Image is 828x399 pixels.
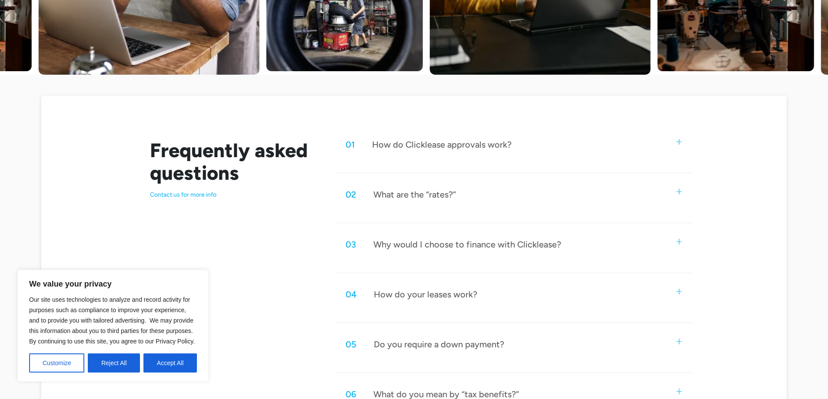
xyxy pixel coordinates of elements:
button: Reject All [88,353,140,373]
div: 04 [346,289,356,300]
img: small plus [676,239,682,244]
img: small plus [676,139,682,145]
div: 05 [346,339,356,350]
div: 01 [346,139,355,150]
p: We value your privacy [29,279,197,289]
div: We value your privacy [17,270,209,382]
button: Customize [29,353,84,373]
span: Our site uses technologies to analyze and record activity for purposes such as compliance to impr... [29,296,195,345]
h2: Frequently asked questions [150,139,315,184]
img: small plus [676,189,682,195]
img: small plus [676,289,682,294]
div: Do you require a down payment? [374,339,504,350]
div: Why would I choose to finance with Clicklease? [373,239,561,250]
div: 03 [346,239,356,250]
div: 02 [346,189,356,200]
img: small plus [676,339,682,344]
p: Contact us for more info [150,191,315,199]
div: How do Clicklease approvals work? [372,139,512,150]
img: small plus [676,389,682,394]
div: What are the “rates?” [373,189,456,200]
button: Accept All [143,353,197,373]
div: How do your leases work? [374,289,477,300]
